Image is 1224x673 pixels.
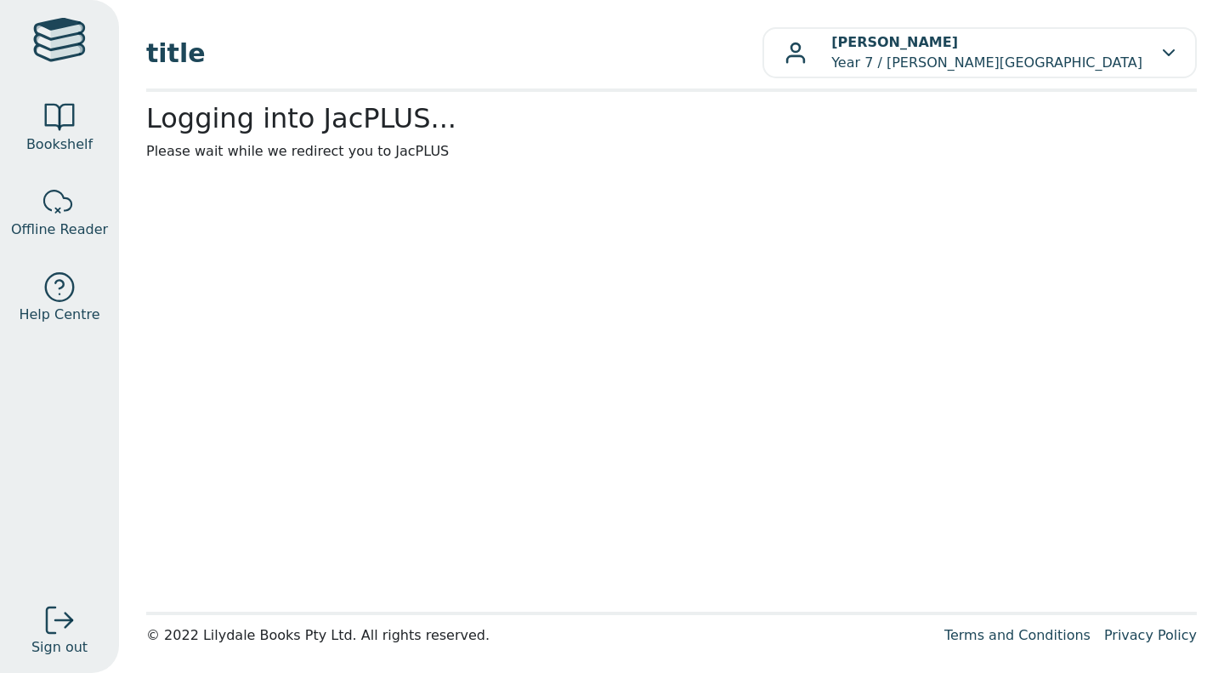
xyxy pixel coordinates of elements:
button: [PERSON_NAME]Year 7 / [PERSON_NAME][GEOGRAPHIC_DATA] [762,27,1197,78]
a: Privacy Policy [1104,627,1197,643]
div: © 2022 Lilydale Books Pty Ltd. All rights reserved. [146,625,931,646]
h2: Logging into JacPLUS... [146,102,1197,134]
b: [PERSON_NAME] [831,34,958,50]
span: title [146,34,762,72]
a: Terms and Conditions [944,627,1091,643]
span: Sign out [31,637,88,658]
p: Please wait while we redirect you to JacPLUS [146,141,1197,162]
span: Bookshelf [26,134,93,155]
p: Year 7 / [PERSON_NAME][GEOGRAPHIC_DATA] [831,32,1142,73]
span: Offline Reader [11,220,108,240]
span: Help Centre [19,305,99,325]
